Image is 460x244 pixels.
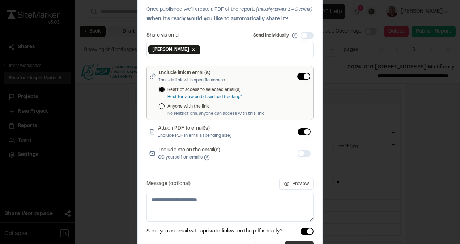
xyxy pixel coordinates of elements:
[256,8,312,12] span: (usually takes 1 - 5 mins)
[146,181,191,186] label: Message (optional)
[158,146,220,161] label: Include me on the email(s)
[204,155,210,160] button: Include me on the email(s)CC yourself on emails
[279,178,314,190] button: Preview
[167,103,264,110] label: Anyone with the link
[158,154,220,161] p: CC yourself on emails
[203,229,230,234] span: private link
[152,46,189,53] span: [PERSON_NAME]
[146,17,288,21] span: When it's ready would you like to automatically share it?
[146,6,314,14] p: Once published we'll create a PDF of the report.
[158,132,231,139] p: Include PDF in emails (pending size)
[146,33,180,38] label: Share via email
[167,110,264,117] p: No restrictions, anyone can access with this link
[253,32,289,39] label: Send individually
[158,69,225,84] label: Include link in email(s)
[146,227,283,235] span: Send you an email with a when the pdf is ready?
[167,87,242,93] label: Restrict access to selected email(s)
[167,94,242,100] p: Best for view and download tracking*
[158,125,231,139] label: Attach PDF to email(s)
[158,77,225,84] p: Include link with specific access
